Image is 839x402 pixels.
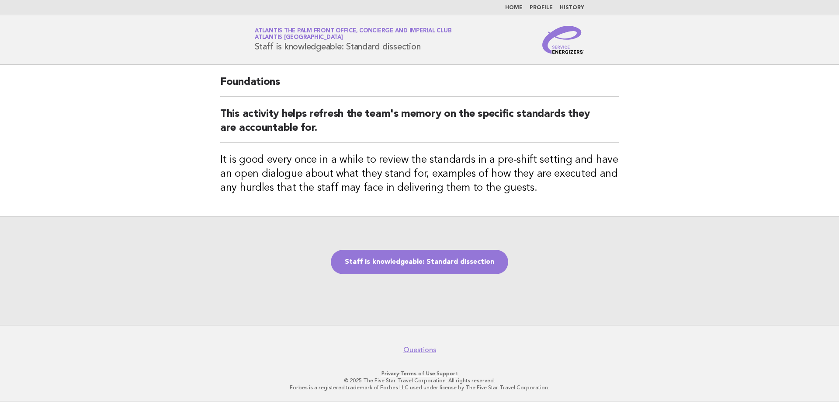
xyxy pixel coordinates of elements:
p: · · [152,370,687,377]
a: Home [505,5,523,10]
a: Privacy [381,371,399,377]
a: Atlantis The Palm Front Office, Concierge and Imperial ClubAtlantis [GEOGRAPHIC_DATA] [255,28,451,40]
a: Questions [403,346,436,354]
span: Atlantis [GEOGRAPHIC_DATA] [255,35,343,41]
a: History [560,5,584,10]
a: Staff is knowledgeable: Standard dissection [331,250,508,274]
a: Profile [530,5,553,10]
p: © 2025 The Five Star Travel Corporation. All rights reserved. [152,377,687,384]
h3: It is good every once in a while to review the standards in a pre-shift setting and have an open ... [220,153,619,195]
a: Support [437,371,458,377]
h2: This activity helps refresh the team's memory on the specific standards they are accountable for. [220,107,619,143]
h2: Foundations [220,75,619,97]
h1: Staff is knowledgeable: Standard dissection [255,28,451,51]
a: Terms of Use [400,371,435,377]
img: Service Energizers [542,26,584,54]
p: Forbes is a registered trademark of Forbes LLC used under license by The Five Star Travel Corpora... [152,384,687,391]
